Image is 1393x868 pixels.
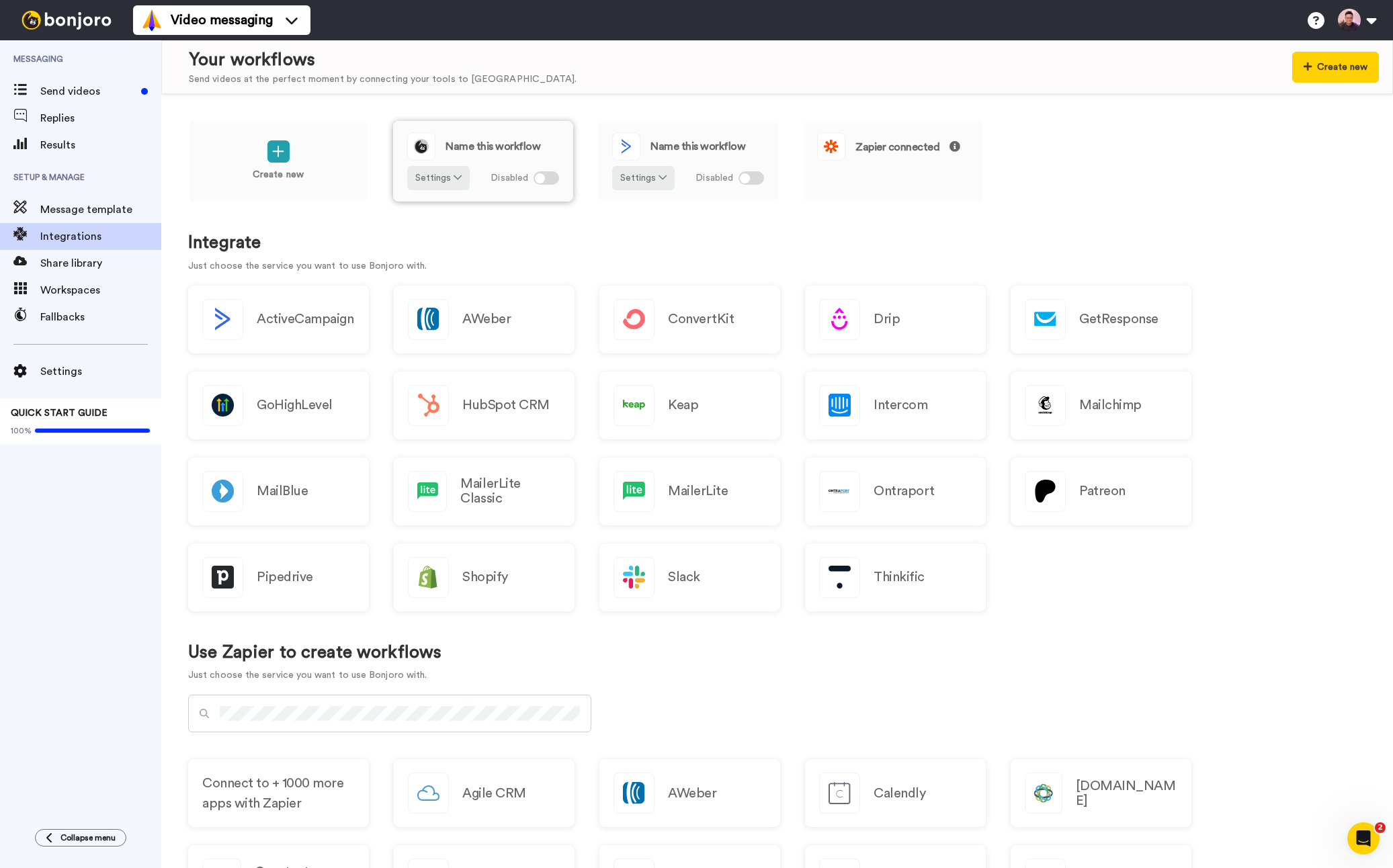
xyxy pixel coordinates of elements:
[874,484,935,498] h2: Ontraport
[803,121,983,202] a: Zapier connected
[599,372,780,439] a: Keap
[820,300,859,339] img: logo_drip.svg
[409,773,448,813] img: logo_agile_crm.svg
[188,286,369,353] button: ActiveCampaign
[874,570,925,584] h2: Thinkific
[60,832,116,843] span: Collapse menu
[805,286,986,353] a: Drip
[805,759,986,827] a: Calendly
[188,121,368,202] a: Create new
[203,386,243,425] img: logo_gohighlevel.png
[409,386,448,425] img: logo_hubspot.svg
[409,558,448,597] img: logo_shopify.svg
[394,544,575,611] a: Shopify
[599,458,780,525] a: MailerLite
[393,121,573,202] a: Name this workflowSettings Disabled
[40,137,161,153] span: Results
[202,773,355,814] span: Connect to + 1000 more apps with Zapier
[188,372,369,439] a: GoHighLevel
[460,476,560,506] h2: MailerLite Classic
[820,386,859,425] img: logo_intercom.svg
[16,11,117,30] img: bj-logo-header-white.svg
[394,372,575,439] a: HubSpot CRM
[40,228,161,245] span: Integrations
[598,121,778,202] a: Name this workflowSettings Disabled
[188,759,369,827] a: Connect to + 1000 more apps with Zapier
[11,425,32,436] span: 100%
[695,171,733,185] span: Disabled
[188,643,441,662] h1: Use Zapier to create workflows
[614,300,654,339] img: logo_convertkit.svg
[40,255,161,271] span: Share library
[35,829,126,847] button: Collapse menu
[409,472,446,511] img: logo_mailerlite.svg
[613,133,640,160] img: logo_activecampaign.svg
[1025,472,1065,511] img: logo_patreon.svg
[394,759,575,827] a: Agile CRM
[1079,484,1126,498] h2: Patreon
[614,472,654,511] img: logo_mailerlite.svg
[805,372,986,439] a: Intercom
[257,570,313,584] h2: Pipedrive
[462,570,508,584] h2: Shopify
[668,786,716,801] h2: AWeber
[203,558,243,597] img: logo_pipedrive.png
[141,9,163,31] img: vm-color.svg
[668,398,698,413] h2: Keap
[1025,300,1065,339] img: logo_getresponse.svg
[668,484,728,498] h2: MailerLite
[599,759,780,827] a: AWeber
[394,286,575,353] a: AWeber
[668,312,734,327] h2: ConvertKit
[820,773,859,813] img: logo_calendly.svg
[462,786,526,801] h2: Agile CRM
[257,484,308,498] h2: MailBlue
[462,312,511,327] h2: AWeber
[650,141,745,152] span: Name this workflow
[446,141,540,152] span: Name this workflow
[820,472,859,511] img: logo_ontraport.svg
[1292,52,1379,83] button: Create new
[189,73,577,87] div: Send videos at the perfect moment by connecting your tools to [GEOGRAPHIC_DATA].
[820,558,859,597] img: logo_thinkific.svg
[1011,372,1191,439] a: Mailchimp
[40,309,161,325] span: Fallbacks
[1079,312,1158,327] h2: GetResponse
[203,472,243,511] img: logo_mailblue.png
[257,398,333,413] h2: GoHighLevel
[1079,398,1142,413] h2: Mailchimp
[462,398,550,413] h2: HubSpot CRM
[40,202,161,218] span: Message template
[394,458,575,525] a: MailerLite Classic
[614,773,654,813] img: logo_aweber.svg
[599,286,780,353] a: ConvertKit
[407,166,470,190] button: Settings
[614,386,654,425] img: logo_keap.svg
[40,83,136,99] span: Send videos
[1076,779,1177,808] h2: [DOMAIN_NAME]
[614,558,654,597] img: logo_slack.svg
[40,363,161,380] span: Settings
[188,668,441,683] p: Just choose the service you want to use Bonjoro with.
[805,544,986,611] a: Thinkific
[40,110,161,126] span: Replies
[188,458,369,525] a: MailBlue
[491,171,528,185] span: Disabled
[1011,759,1191,827] a: [DOMAIN_NAME]
[408,133,435,160] img: logo_round_yellow.svg
[1025,386,1065,425] img: logo_mailchimp.svg
[409,300,448,339] img: logo_aweber.svg
[257,312,353,327] h2: ActiveCampaign
[1375,822,1386,833] span: 2
[189,48,577,73] div: Your workflows
[805,458,986,525] a: Ontraport
[874,398,927,413] h2: Intercom
[1011,286,1191,353] a: GetResponse
[612,166,675,190] button: Settings
[11,408,108,418] span: QUICK START GUIDE
[171,11,273,30] span: Video messaging
[855,141,960,153] span: Zapier connected
[253,168,304,182] p: Create new
[40,282,161,298] span: Workspaces
[668,570,700,584] h2: Slack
